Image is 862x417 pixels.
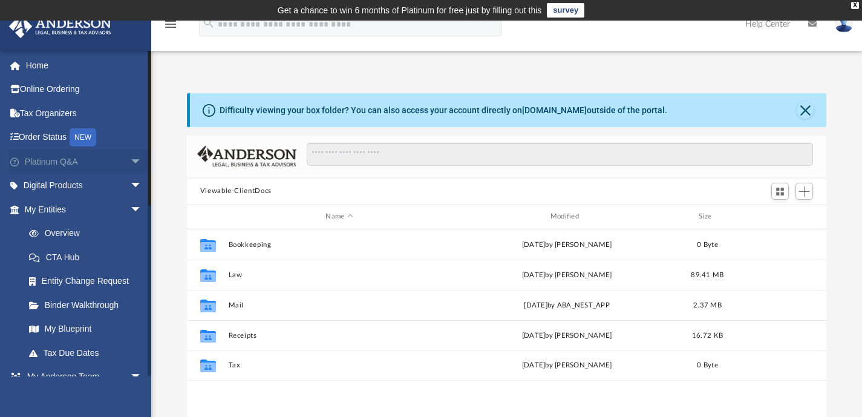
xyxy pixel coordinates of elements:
span: arrow_drop_down [130,365,154,390]
span: 0 Byte [697,362,718,369]
i: search [202,16,215,30]
a: Entity Change Request [17,269,160,294]
div: close [851,2,859,9]
a: Online Ordering [8,77,160,102]
span: 2.37 MB [693,301,722,308]
img: Anderson Advisors Platinum Portal [5,15,115,38]
img: User Pic [835,15,853,33]
div: [DATE] by [PERSON_NAME] [455,330,678,341]
a: Tax Organizers [8,101,160,125]
button: Viewable-ClientDocs [200,186,272,197]
div: [DATE] by [PERSON_NAME] [455,239,678,250]
a: Digital Productsarrow_drop_down [8,174,160,198]
button: Add [795,183,814,200]
button: Close [797,102,814,119]
span: arrow_drop_down [130,197,154,222]
a: survey [547,3,584,18]
a: Binder Walkthrough [17,293,160,317]
a: My Anderson Teamarrow_drop_down [8,365,154,389]
a: Platinum Q&Aarrow_drop_down [8,149,160,174]
button: Mail [228,301,450,309]
button: Receipts [228,331,450,339]
input: Search files and folders [307,143,813,166]
a: My Entitiesarrow_drop_down [8,197,160,222]
span: 16.72 KB [692,332,723,338]
a: Home [8,53,160,77]
a: Tax Due Dates [17,341,160,365]
div: Name [227,211,450,222]
a: CTA Hub [17,245,160,269]
a: My Blueprint [17,317,154,341]
div: [DATE] by [PERSON_NAME] [455,360,678,371]
a: [DOMAIN_NAME] [522,105,587,115]
div: Size [683,211,731,222]
div: NEW [70,128,96,146]
span: 89.41 MB [691,271,723,278]
span: arrow_drop_down [130,149,154,174]
span: arrow_drop_down [130,174,154,199]
a: Overview [17,222,160,246]
div: id [737,211,821,222]
div: [DATE] by ABA_NEST_APP [455,300,678,310]
div: Modified [455,211,678,222]
button: Switch to Grid View [771,183,789,200]
div: [DATE] by [PERSON_NAME] [455,269,678,280]
i: menu [163,17,178,31]
a: Order StatusNEW [8,125,160,150]
a: menu [163,23,178,31]
div: id [192,211,223,222]
div: Get a chance to win 6 months of Platinum for free just by filling out this [278,3,542,18]
span: 0 Byte [697,241,718,248]
div: Difficulty viewing your box folder? You can also access your account directly on outside of the p... [220,104,667,117]
button: Bookkeeping [228,240,450,248]
button: Law [228,271,450,278]
button: Tax [228,361,450,369]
